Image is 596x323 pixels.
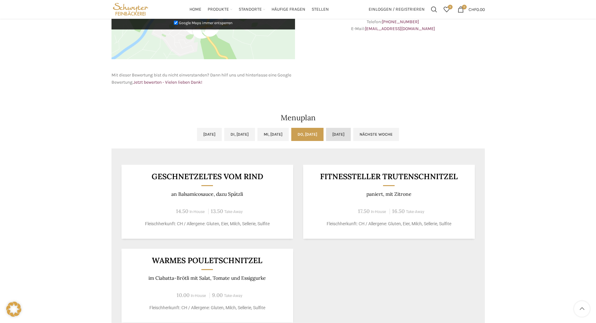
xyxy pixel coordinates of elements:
[440,3,453,16] div: Meine Wunschliste
[272,3,305,16] a: Häufige Fragen
[189,3,201,16] a: Home
[129,173,285,180] h3: GESCHNETZELTES VOM RIND
[448,5,453,9] span: 0
[129,191,285,197] p: an Balsamicosauce, dazu Spätzli
[153,3,365,16] div: Main navigation
[129,305,285,311] p: Fleischherkunft: CH / Allergene: Gluten, Milch, Sellerie, Sulfite
[369,7,425,12] span: Einloggen / Registrieren
[189,210,205,214] span: In-House
[326,128,351,141] a: [DATE]
[301,18,485,33] p: Telefon: E-Mail:
[111,114,485,122] h2: Menuplan
[312,7,329,13] span: Stellen
[392,208,405,215] span: 16.50
[291,128,324,141] a: Do, [DATE]
[239,7,262,13] span: Standorte
[129,257,285,264] h3: Warmes Pouletschnitzel
[469,7,485,12] bdi: 0.00
[428,3,440,16] a: Suchen
[176,208,188,215] span: 14.50
[257,128,289,141] a: Mi, [DATE]
[312,3,329,16] a: Stellen
[111,72,295,86] p: Mit dieser Bewertung bist du nicht einverstanden? Dann hilf uns und hinterlasse eine Google Bewer...
[189,7,201,13] span: Home
[365,3,428,16] a: Einloggen / Registrieren
[365,26,435,31] a: [EMAIL_ADDRESS][DOMAIN_NAME]
[224,294,242,298] span: Take-Away
[406,210,424,214] span: Take-Away
[191,294,206,298] span: In-House
[469,7,476,12] span: CHF
[440,3,453,16] a: 0
[208,3,232,16] a: Produkte
[371,210,386,214] span: In-House
[212,292,223,299] span: 9.00
[129,221,285,227] p: Fleischherkunft: CH / Allergene: Gluten, Eier, Milch, Sellerie, Sulfite
[239,3,265,16] a: Standorte
[224,210,243,214] span: Take-Away
[197,128,222,141] a: [DATE]
[358,208,370,215] span: 17.50
[179,20,232,25] small: Google Maps immer entsperren
[462,5,467,9] span: 0
[211,208,223,215] span: 13.50
[311,221,467,227] p: Fleischherkunft: CH / Allergene: Gluten, Eier, Milch, Sellerie, Sulfite
[311,191,467,197] p: paniert, mit Zitrone
[174,21,178,25] input: Google Maps immer entsperren
[111,6,150,12] a: Site logo
[454,3,488,16] a: 0 CHF0.00
[311,173,467,180] h3: Fitnessteller Trutenschnitzel
[353,128,399,141] a: Nächste Woche
[382,19,419,24] a: [PHONE_NUMBER]
[208,7,229,13] span: Produkte
[133,80,202,85] a: Jetzt bewerten - Vielen lieben Dank!
[272,7,305,13] span: Häufige Fragen
[224,128,255,141] a: Di, [DATE]
[177,292,189,299] span: 10.00
[129,275,285,281] p: im Ciabatta-Brötli mit Salat, Tomate und Essiggurke
[574,301,590,317] a: Scroll to top button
